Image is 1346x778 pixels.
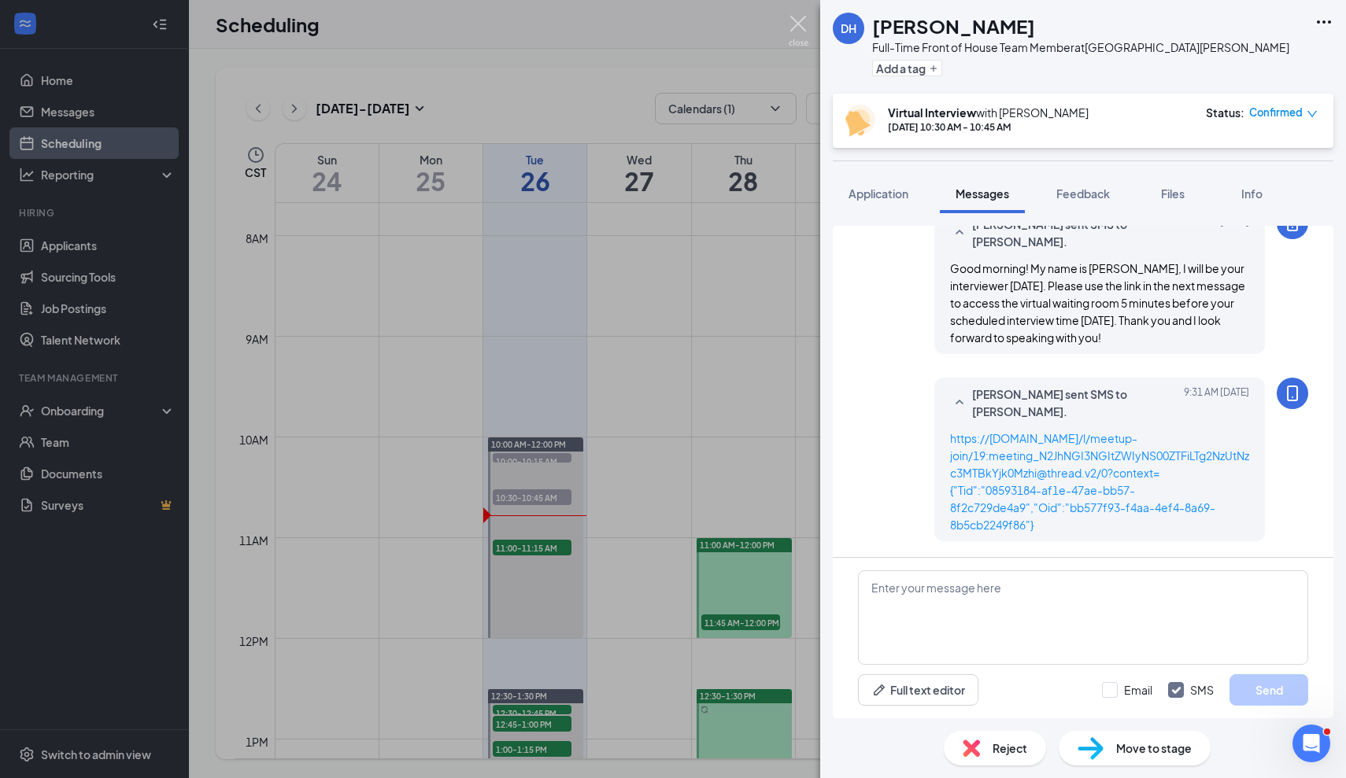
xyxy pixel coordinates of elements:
[1283,384,1302,403] svg: MobileSms
[1249,105,1303,120] span: Confirmed
[950,223,969,242] svg: SmallChevronUp
[1116,739,1192,757] span: Move to stage
[872,39,1289,55] div: Full-Time Front of House Team Member at [GEOGRAPHIC_DATA][PERSON_NAME]
[888,120,1089,134] div: [DATE] 10:30 AM - 10:45 AM
[1206,105,1244,120] div: Status :
[1184,216,1249,250] span: [DATE] 9:30 AM
[929,64,938,73] svg: Plus
[1161,186,1185,201] span: Files
[972,216,1178,250] span: [PERSON_NAME] sent SMS to [PERSON_NAME].
[872,13,1035,39] h1: [PERSON_NAME]
[1230,674,1308,706] button: Send
[1184,385,1249,420] span: [DATE] 9:31 AM
[858,674,978,706] button: Full text editorPen
[993,739,1027,757] span: Reject
[1315,13,1333,31] svg: Ellipses
[1056,186,1110,201] span: Feedback
[849,186,908,201] span: Application
[950,431,1249,532] a: https://[DOMAIN_NAME]/l/meetup-join/19:meeting_N2JhNGI3NGItZWIyNS00ZTFiLTg2NzUtNzc3MTBkYjk0Mzhi@t...
[871,682,887,698] svg: Pen
[888,105,1089,120] div: with [PERSON_NAME]
[1307,109,1318,120] span: down
[1292,725,1330,762] iframe: Intercom live chat
[956,186,1009,201] span: Messages
[950,261,1245,345] span: Good morning! My name is [PERSON_NAME], I will be your interviewer [DATE]. Please use the link in...
[872,60,942,76] button: PlusAdd a tag
[841,20,856,36] div: DH
[1241,186,1263,201] span: Info
[888,105,976,120] b: Virtual Interview
[972,385,1178,420] span: [PERSON_NAME] sent SMS to [PERSON_NAME].
[950,393,969,412] svg: SmallChevronUp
